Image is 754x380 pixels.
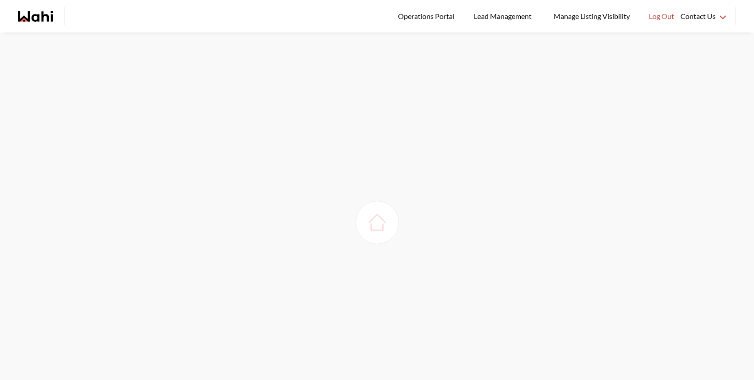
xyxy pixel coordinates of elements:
[551,10,633,22] span: Manage Listing Visibility
[365,210,390,235] img: loading house image
[398,10,458,22] span: Operations Portal
[18,11,53,22] a: Wahi homepage
[474,10,535,22] span: Lead Management
[649,10,674,22] span: Log Out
